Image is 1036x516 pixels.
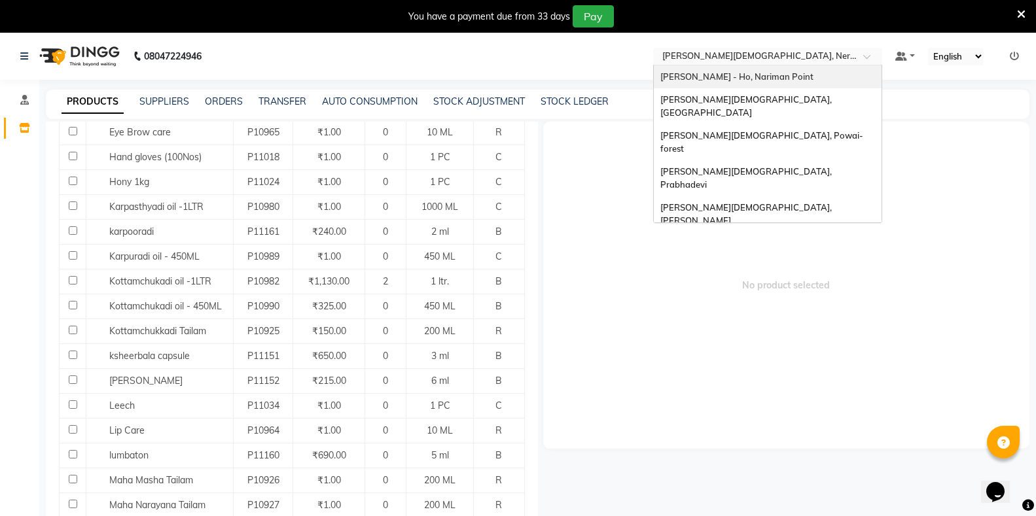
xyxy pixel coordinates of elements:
[109,424,145,436] span: Lip Care
[383,300,388,312] span: 0
[109,474,193,486] span: Maha Masha Tailam
[247,400,279,411] span: P11034
[317,424,341,436] span: ₹1.00
[139,95,189,107] a: SUPPLIERS
[430,400,450,411] span: 1 PC
[431,226,449,237] span: 2 ml
[247,176,279,188] span: P11024
[660,94,834,118] span: [PERSON_NAME][DEMOGRAPHIC_DATA], [GEOGRAPHIC_DATA]
[247,449,279,461] span: P11160
[383,126,388,138] span: 0
[424,474,455,486] span: 200 ML
[317,499,341,511] span: ₹1.00
[541,95,609,107] a: STOCK LEDGER
[312,300,346,312] span: ₹325.00
[383,250,388,262] span: 0
[317,176,341,188] span: ₹1.00
[495,499,502,511] span: R
[109,375,183,387] span: [PERSON_NAME]
[408,10,570,24] div: You have a payment due from 33 days
[247,151,279,163] span: P11018
[383,499,388,511] span: 0
[109,275,211,287] span: Kottamchukadi oil -1LTR
[312,226,346,237] span: ₹240.00
[144,38,202,75] b: 08047224946
[431,275,449,287] span: 1 ltr.
[495,250,502,262] span: C
[109,126,171,138] span: Eye Brow care
[543,122,1030,449] span: No product selected
[317,201,341,213] span: ₹1.00
[247,350,279,362] span: P11151
[247,474,279,486] span: P10926
[495,474,502,486] span: R
[424,325,455,337] span: 200 ML
[109,151,202,163] span: Hand gloves (100Nos)
[383,325,388,337] span: 0
[383,400,388,411] span: 0
[109,201,204,213] span: Karpasthyadi oil -1LTR
[109,300,222,312] span: Kottamchukadi oil - 450ML
[573,5,614,27] button: Pay
[247,250,279,262] span: P10989
[308,275,349,287] span: ₹1,130.00
[247,300,279,312] span: P10990
[33,38,123,75] img: logo
[383,226,388,237] span: 0
[431,449,449,461] span: 5 ml
[495,275,502,287] span: B
[312,325,346,337] span: ₹150.00
[424,250,455,262] span: 450 ML
[495,400,502,411] span: C
[205,95,243,107] a: ORDERS
[495,151,502,163] span: C
[433,95,525,107] a: STOCK ADJUSTMENT
[495,325,502,337] span: R
[247,201,279,213] span: P10980
[312,375,346,387] span: ₹215.00
[317,126,341,138] span: ₹1.00
[383,350,388,362] span: 0
[247,275,279,287] span: P10982
[383,424,388,436] span: 0
[495,176,502,188] span: C
[109,499,205,511] span: Maha Narayana Tailam
[981,464,1023,503] iframe: chat widget
[495,424,502,436] span: R
[62,90,124,114] a: PRODUCTS
[660,71,813,82] span: [PERSON_NAME] - Ho, Nariman Point
[383,449,388,461] span: 0
[421,201,458,213] span: 1000 ML
[109,250,200,262] span: Karpuradi oil - 450ML
[495,201,502,213] span: C
[660,130,863,154] span: [PERSON_NAME][DEMOGRAPHIC_DATA], Powai-forest
[109,400,135,411] span: Leech
[495,375,502,387] span: B
[109,350,190,362] span: ksheerbala capsule
[495,226,502,237] span: B
[383,474,388,486] span: 0
[383,151,388,163] span: 0
[495,300,502,312] span: B
[427,424,453,436] span: 10 ML
[383,176,388,188] span: 0
[317,250,341,262] span: ₹1.00
[430,151,450,163] span: 1 PC
[431,350,449,362] span: 3 ml
[317,400,341,411] span: ₹1.00
[259,95,306,107] a: TRANSFER
[109,226,154,237] span: karpooradi
[317,151,341,163] span: ₹1.00
[427,126,453,138] span: 10 ML
[312,449,346,461] span: ₹690.00
[424,300,455,312] span: 450 ML
[312,350,346,362] span: ₹650.00
[430,176,450,188] span: 1 PC
[109,176,149,188] span: Hony 1kg
[247,226,279,237] span: P11161
[109,325,206,337] span: Kottamchukkadi Tailam
[495,449,502,461] span: B
[383,201,388,213] span: 0
[383,275,388,287] span: 2
[495,350,502,362] span: B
